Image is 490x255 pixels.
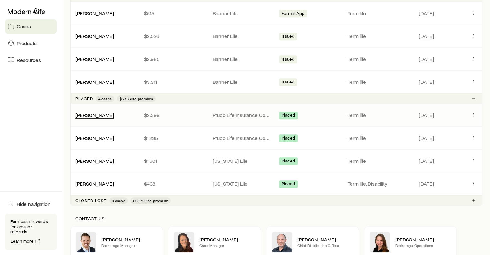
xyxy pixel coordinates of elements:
[17,23,31,30] span: Cases
[75,96,93,101] p: Placed
[213,181,271,187] p: [US_STATE] Life
[75,135,114,141] a: [PERSON_NAME]
[272,232,292,252] img: Dan Pierson
[419,135,434,141] span: [DATE]
[144,79,202,85] p: $3,311
[348,33,411,39] p: Term life
[213,79,271,85] p: Banner Life
[213,135,271,141] p: Pruco Life Insurance Company
[11,239,34,243] span: Learn more
[144,112,202,118] p: $2,399
[370,232,390,252] img: Ellen Wall
[348,158,411,164] p: Term life
[348,181,411,187] p: Term life, Disability
[75,33,114,40] div: [PERSON_NAME]
[395,243,451,248] p: Brokerage Operations
[120,96,153,101] span: $5.57k life premium
[144,33,202,39] p: $2,526
[419,112,434,118] span: [DATE]
[282,34,295,40] span: Issued
[144,10,202,16] p: $515
[419,56,434,62] span: [DATE]
[282,113,295,119] span: Placed
[17,201,51,207] span: Hide navigation
[75,56,114,62] a: [PERSON_NAME]
[101,236,158,243] p: [PERSON_NAME]
[133,198,168,203] span: $28.76k life premium
[282,181,295,188] span: Placed
[75,198,107,203] p: Closed lost
[282,135,295,142] span: Placed
[5,19,57,34] a: Cases
[5,214,57,250] div: Earn cash rewards for advisor referrals.Learn more
[297,243,353,248] p: Chief Distribution Officer
[112,198,125,203] span: 8 cases
[75,79,114,85] a: [PERSON_NAME]
[5,197,57,211] button: Hide navigation
[282,79,295,86] span: Issued
[75,112,114,118] a: [PERSON_NAME]
[282,158,295,165] span: Placed
[75,216,477,221] p: Contact us
[199,236,255,243] p: [PERSON_NAME]
[144,135,202,141] p: $1,235
[419,79,434,85] span: [DATE]
[297,236,353,243] p: [PERSON_NAME]
[5,53,57,67] a: Resources
[98,96,112,101] span: 4 cases
[144,181,202,187] p: $438
[419,181,434,187] span: [DATE]
[75,181,114,187] div: [PERSON_NAME]
[75,158,114,164] a: [PERSON_NAME]
[213,10,271,16] p: Banner Life
[75,181,114,187] a: [PERSON_NAME]
[144,158,202,164] p: $1,501
[213,158,271,164] p: [US_STATE] Life
[199,243,255,248] p: Case Manager
[144,56,202,62] p: $2,985
[17,40,37,46] span: Products
[419,10,434,16] span: [DATE]
[75,10,114,16] a: [PERSON_NAME]
[419,158,434,164] span: [DATE]
[5,36,57,50] a: Products
[76,232,96,252] img: Nick Weiler
[419,33,434,39] span: [DATE]
[348,135,411,141] p: Term life
[348,56,411,62] p: Term life
[174,232,194,252] img: Abby McGuigan
[213,33,271,39] p: Banner Life
[348,79,411,85] p: Term life
[213,112,271,118] p: Pruco Life Insurance Company
[348,10,411,16] p: Term life
[282,11,305,17] span: Formal App
[75,10,114,17] div: [PERSON_NAME]
[213,56,271,62] p: Banner Life
[348,112,411,118] p: Term life
[282,56,295,63] span: Issued
[75,33,114,39] a: [PERSON_NAME]
[395,236,451,243] p: [PERSON_NAME]
[17,57,41,63] span: Resources
[10,219,52,234] p: Earn cash rewards for advisor referrals.
[101,243,158,248] p: Brokerage Manager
